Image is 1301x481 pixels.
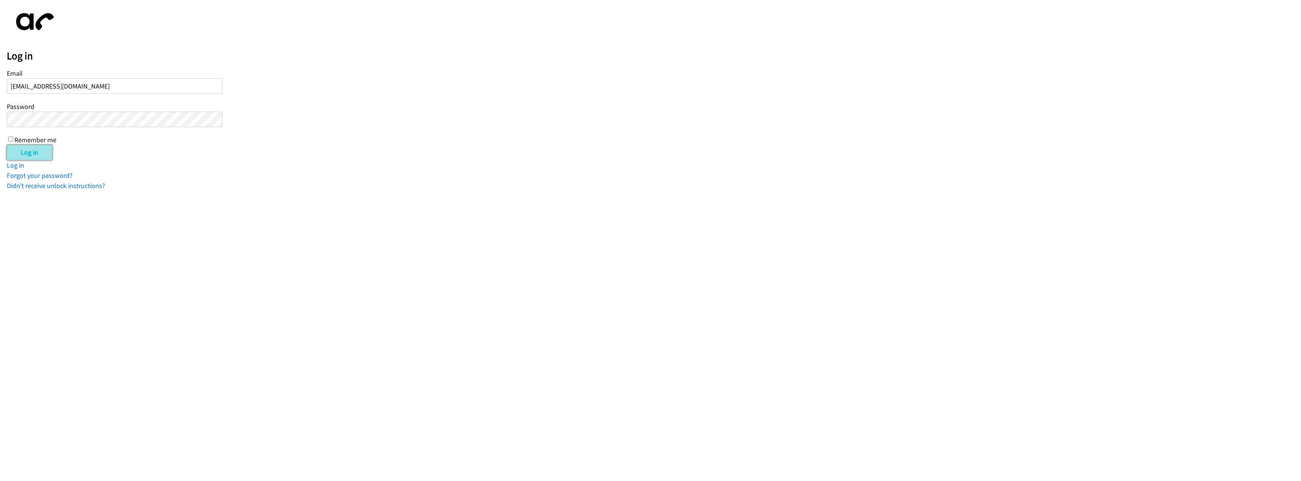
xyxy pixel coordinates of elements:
a: Forgot your password? [7,171,73,180]
label: Remember me [14,135,56,144]
label: Email [7,69,23,78]
img: aphone-8a226864a2ddd6a5e75d1ebefc011f4aa8f32683c2d82f3fb0802fe031f96514.svg [7,7,60,37]
input: Log in [7,145,52,160]
a: Didn't receive unlock instructions? [7,181,105,190]
a: Log in [7,161,24,170]
h2: Log in [7,50,1301,62]
label: Password [7,102,34,111]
